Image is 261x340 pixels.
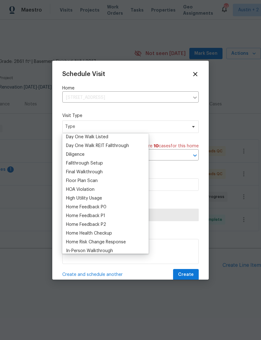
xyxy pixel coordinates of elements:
[66,230,112,236] div: Home Health Checkup
[62,93,189,103] input: Enter in an address
[66,178,98,184] div: Floor Plan Scan
[66,213,105,219] div: Home Feedback P1
[66,169,103,175] div: Final Walkthrough
[66,239,126,245] div: Home Risk Change Response
[134,143,199,149] span: There are case s for this home
[192,71,199,78] span: Close
[154,144,159,148] span: 10
[66,195,102,201] div: High Utility Usage
[191,151,199,160] button: Open
[178,271,194,279] span: Create
[66,143,129,149] div: Day One Walk REIT Fallthrough
[62,71,105,77] span: Schedule Visit
[66,186,95,193] div: HOA Violation
[66,221,106,228] div: Home Feedback P2
[66,204,106,210] div: Home Feedback P0
[65,124,187,130] span: Type
[173,269,199,281] button: Create
[66,160,103,166] div: Fallthrough Setup
[62,271,123,278] span: Create and schedule another
[62,113,199,119] label: Visit Type
[62,85,199,91] label: Home
[66,134,108,140] div: Day One Walk Listed
[66,151,84,158] div: Diligence
[66,248,113,254] div: In-Person Walkthrough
